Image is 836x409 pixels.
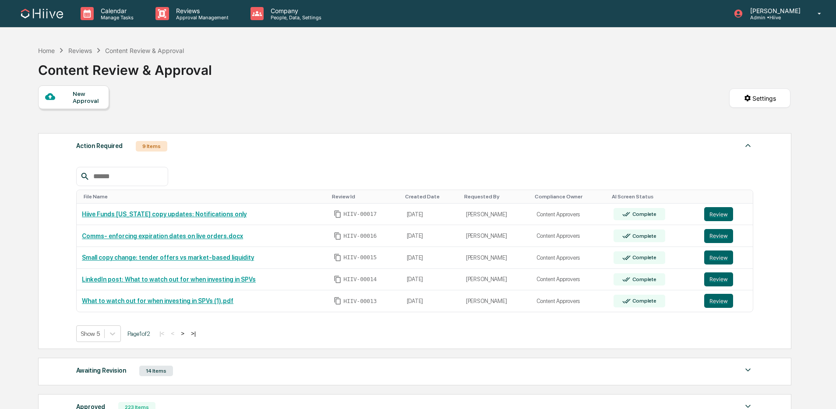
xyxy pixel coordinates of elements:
[531,247,608,269] td: Content Approvers
[264,14,326,21] p: People, Data, Settings
[38,47,55,54] div: Home
[264,7,326,14] p: Company
[743,140,753,151] img: caret
[704,294,733,308] button: Review
[704,207,748,221] a: Review
[706,194,749,200] div: Toggle SortBy
[84,194,325,200] div: Toggle SortBy
[461,225,531,247] td: [PERSON_NAME]
[334,210,342,218] span: Copy Id
[402,247,461,269] td: [DATE]
[178,330,187,337] button: >
[461,290,531,312] td: [PERSON_NAME]
[631,276,656,282] div: Complete
[704,294,748,308] a: Review
[188,330,198,337] button: >|
[704,250,748,264] a: Review
[743,14,805,21] p: Admin • Hiive
[704,229,733,243] button: Review
[704,272,748,286] a: Review
[405,194,457,200] div: Toggle SortBy
[76,140,123,152] div: Action Required
[38,55,212,78] div: Content Review & Approval
[531,269,608,291] td: Content Approvers
[82,211,247,218] a: Hiive Funds [US_STATE] copy updates: Notifications only
[743,7,805,14] p: [PERSON_NAME]
[343,254,377,261] span: HIIV-00015
[402,204,461,226] td: [DATE]
[343,233,377,240] span: HIIV-00016
[461,247,531,269] td: [PERSON_NAME]
[704,229,748,243] a: Review
[76,365,126,376] div: Awaiting Revision
[461,269,531,291] td: [PERSON_NAME]
[82,297,233,304] a: What to watch out for when investing in SPVs (1).pdf
[743,365,753,375] img: caret
[157,330,167,337] button: |<
[402,269,461,291] td: [DATE]
[127,330,150,337] span: Page 1 of 2
[343,298,377,305] span: HIIV-00013
[402,225,461,247] td: [DATE]
[631,298,656,304] div: Complete
[169,7,233,14] p: Reviews
[68,47,92,54] div: Reviews
[729,88,790,108] button: Settings
[332,194,398,200] div: Toggle SortBy
[136,141,167,152] div: 9 Items
[334,254,342,261] span: Copy Id
[535,194,605,200] div: Toggle SortBy
[105,47,184,54] div: Content Review & Approval
[334,275,342,283] span: Copy Id
[461,204,531,226] td: [PERSON_NAME]
[168,330,177,337] button: <
[82,233,243,240] a: Comms- enforcing expiration dates on live orders.docx
[82,276,256,283] a: LinkedIn post: What to watch out for when investing in SPVs
[334,232,342,240] span: Copy Id
[402,290,461,312] td: [DATE]
[21,9,63,18] img: logo
[82,254,254,261] a: Small copy change: tender offers vs market-based liquidity
[531,290,608,312] td: Content Approvers
[631,254,656,261] div: Complete
[631,233,656,239] div: Complete
[531,204,608,226] td: Content Approvers
[612,194,696,200] div: Toggle SortBy
[704,272,733,286] button: Review
[94,7,138,14] p: Calendar
[73,90,102,104] div: New Approval
[94,14,138,21] p: Manage Tasks
[169,14,233,21] p: Approval Management
[704,250,733,264] button: Review
[334,297,342,305] span: Copy Id
[343,276,377,283] span: HIIV-00014
[531,225,608,247] td: Content Approvers
[464,194,528,200] div: Toggle SortBy
[704,207,733,221] button: Review
[631,211,656,217] div: Complete
[343,211,377,218] span: HIIV-00017
[139,366,173,376] div: 14 Items
[808,380,832,404] iframe: Open customer support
